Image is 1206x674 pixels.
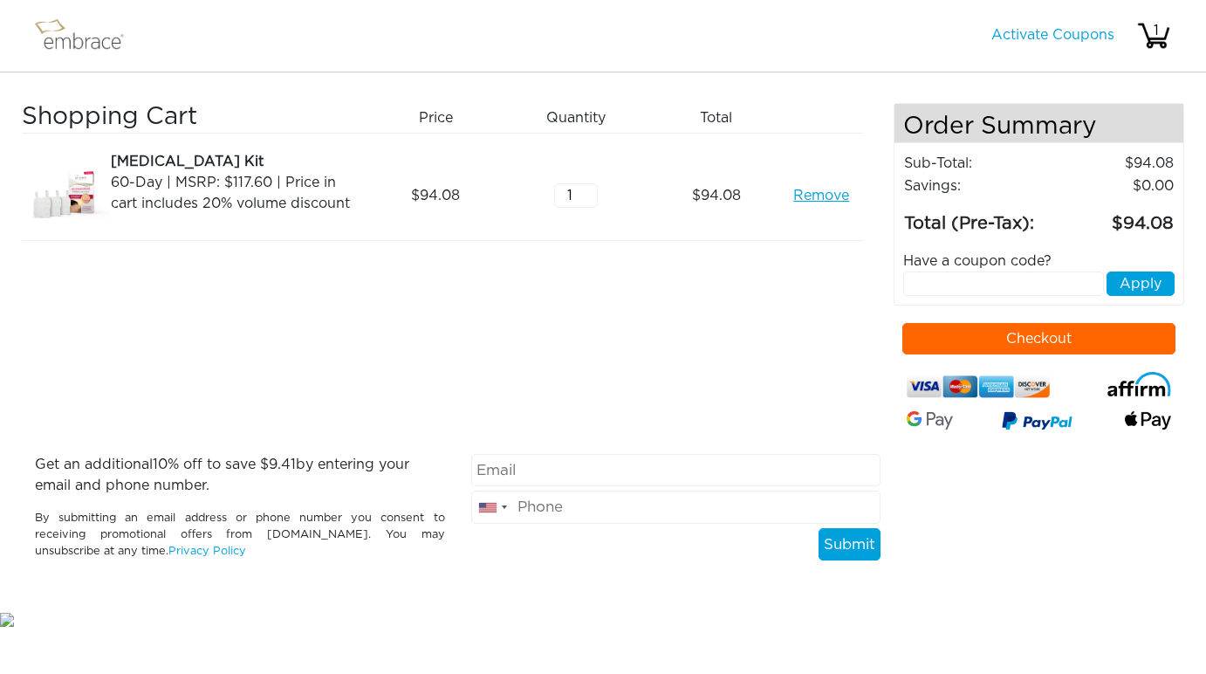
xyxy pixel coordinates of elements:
[1052,152,1175,175] td: 94.08
[692,185,741,206] span: 94.08
[35,510,445,561] p: By submitting an email address or phone number you consent to receiving promotional offers from [...
[1002,408,1072,437] img: paypal-v3.png
[894,104,1183,143] h4: Order Summary
[653,103,793,133] div: Total
[472,492,512,523] div: United States: +1
[153,457,168,471] span: 10
[373,103,513,133] div: Price
[22,151,109,240] img: 3dae449a-8dcd-11e7-960f-02e45ca4b85b.jpeg
[111,151,359,172] div: [MEDICAL_DATA] Kit
[902,323,1175,354] button: Checkout
[22,103,360,133] h3: Shopping Cart
[991,28,1114,42] a: Activate Coupons
[471,454,881,487] input: Email
[903,175,1052,197] td: Savings :
[411,185,460,206] span: 94.08
[1107,372,1171,397] img: affirm-logo.svg
[269,457,296,471] span: 9.41
[819,528,881,561] button: Submit
[903,197,1052,237] td: Total (Pre-Tax):
[1136,18,1171,53] img: cart
[168,546,246,557] a: Privacy Policy
[1052,175,1175,197] td: 0.00
[546,107,606,128] span: Quantity
[1107,272,1175,296] button: Apply
[793,185,849,206] a: Remove
[111,172,359,214] div: 60-Day | MSRP: $117.60 | Price in cart includes 20% volume discount
[907,372,1050,402] img: credit-cards.png
[907,411,953,430] img: Google-Pay-Logo.svg
[471,491,881,524] input: Phone
[1052,197,1175,237] td: 94.08
[1139,20,1174,41] div: 1
[1136,28,1171,42] a: 1
[31,14,144,58] img: logo.png
[903,152,1052,175] td: Sub-Total:
[1125,411,1171,430] img: fullApplePay.png
[890,251,1188,272] div: Have a coupon code?
[35,454,445,496] p: Get an additional % off to save $ by entering your email and phone number.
